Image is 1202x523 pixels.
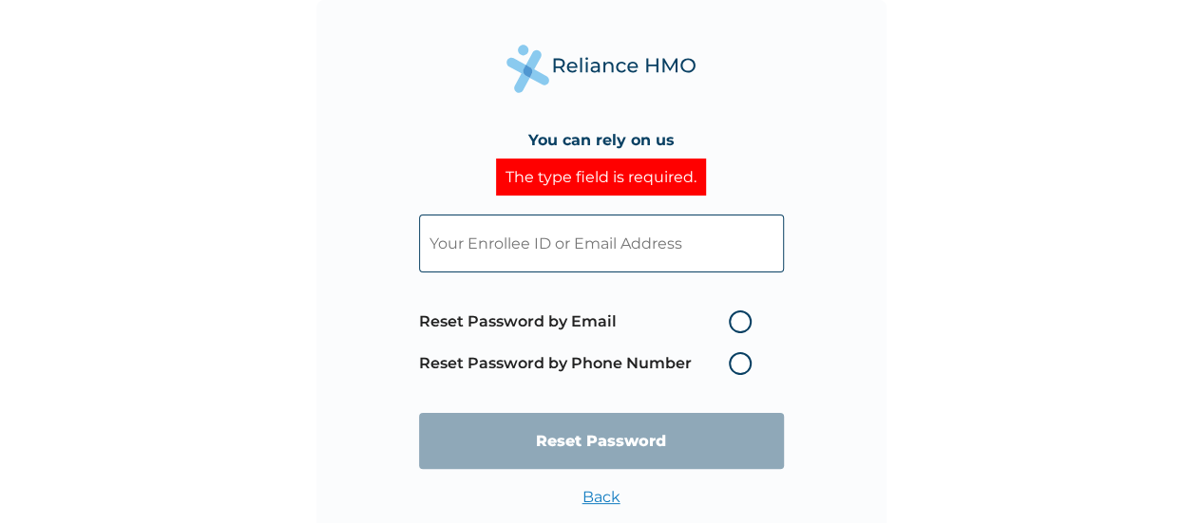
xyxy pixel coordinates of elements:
[419,413,784,469] input: Reset Password
[419,310,761,333] label: Reset Password by Email
[496,159,706,196] div: The type field is required.
[582,488,620,506] a: Back
[419,215,784,272] input: Your Enrollee ID or Email Address
[419,352,761,375] label: Reset Password by Phone Number
[528,131,675,149] h4: You can rely on us
[419,301,761,384] span: Password reset method
[506,45,696,93] img: Reliance Health's Logo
